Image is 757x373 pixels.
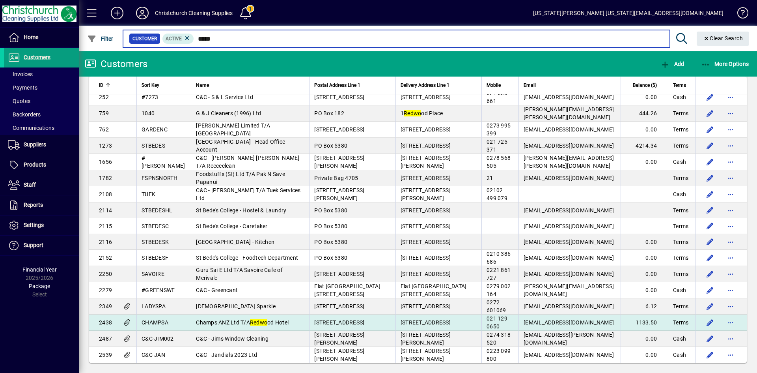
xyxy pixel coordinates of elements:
[673,302,688,310] span: Terms
[104,6,130,20] button: Add
[673,319,688,326] span: Terms
[524,303,614,309] span: [EMAIL_ADDRESS][DOMAIN_NAME]
[314,187,364,201] span: [STREET_ADDRESS][PERSON_NAME]
[621,122,668,138] td: 0.00
[724,204,737,217] button: More options
[704,332,716,345] button: Edit
[8,125,54,131] span: Communications
[673,222,688,230] span: Terms
[524,332,614,346] span: [EMAIL_ADDRESS][PERSON_NAME][DOMAIN_NAME]
[196,239,274,245] span: [GEOGRAPHIC_DATA] - Kitchen
[724,107,737,120] button: More options
[401,303,451,309] span: [STREET_ADDRESS]
[99,352,112,358] span: 2539
[99,81,103,90] span: ID
[697,32,750,46] button: Clear
[660,61,684,67] span: Add
[99,159,112,165] span: 1656
[314,271,364,277] span: [STREET_ADDRESS]
[673,270,688,278] span: Terms
[699,57,751,71] button: More Options
[401,319,451,326] span: [STREET_ADDRESS]
[401,187,451,201] span: [STREET_ADDRESS][PERSON_NAME]
[487,81,501,90] span: Mobile
[673,351,686,359] span: Cash
[621,234,668,250] td: 0.00
[401,126,451,133] span: [STREET_ADDRESS]
[487,187,507,201] span: 02102 499 079
[724,236,737,248] button: More options
[524,239,614,245] span: [EMAIL_ADDRESS][DOMAIN_NAME]
[401,175,451,181] span: [STREET_ADDRESS]
[487,139,507,153] span: 021 725 371
[401,239,451,245] span: [STREET_ADDRESS]
[8,71,33,77] span: Invoices
[314,126,364,133] span: [STREET_ADDRESS]
[24,242,43,248] span: Support
[487,348,511,362] span: 0223 099 800
[487,81,514,90] div: Mobile
[196,352,257,358] span: C&C - Jandials 2023 Ltd
[487,122,511,137] span: 0273 995 399
[196,267,283,281] span: Guru Sai E Ltd T/A Savoire Cafe of Merivale
[4,67,79,81] a: Invoices
[401,142,451,149] span: [STREET_ADDRESS]
[704,156,716,168] button: Edit
[196,187,300,201] span: C&C - [PERSON_NAME] T/A Tuek Services Ltd
[621,331,668,347] td: 0.00
[99,303,112,309] span: 2349
[87,36,114,42] span: Filter
[99,319,112,326] span: 2438
[401,94,451,100] span: [STREET_ADDRESS]
[524,126,614,133] span: [EMAIL_ADDRESS][DOMAIN_NAME]
[314,207,347,214] span: PO Box 5380
[524,94,614,100] span: [EMAIL_ADDRESS][DOMAIN_NAME]
[401,155,451,169] span: [STREET_ADDRESS][PERSON_NAME]
[196,255,298,261] span: St Bede's College - Foodtech Department
[487,283,511,297] span: 0279 002 164
[704,107,716,120] button: Edit
[724,332,737,345] button: More options
[314,239,347,245] span: PO Box 5380
[142,303,166,309] span: LADYSPA
[24,141,46,148] span: Suppliers
[401,255,451,261] span: [STREET_ADDRESS]
[704,220,716,232] button: Edit
[704,236,716,248] button: Edit
[704,204,716,217] button: Edit
[524,106,614,120] span: [PERSON_NAME][EMAIL_ADDRESS][PERSON_NAME][DOMAIN_NAME]
[724,300,737,313] button: More options
[4,175,79,195] a: Staff
[673,93,686,101] span: Cash
[621,154,668,170] td: 0.00
[401,348,451,362] span: [STREET_ADDRESS][PERSON_NAME]
[524,155,614,169] span: [PERSON_NAME][EMAIL_ADDRESS][PERSON_NAME][DOMAIN_NAME]
[524,271,614,277] span: [EMAIL_ADDRESS][DOMAIN_NAME]
[673,286,686,294] span: Cash
[99,336,112,342] span: 2487
[22,266,57,273] span: Financial Year
[142,287,175,293] span: #GREENSWE
[99,223,112,229] span: 2115
[24,34,38,40] span: Home
[701,61,749,67] span: More Options
[633,81,657,90] span: Balance ($)
[524,207,614,214] span: [EMAIL_ADDRESS][DOMAIN_NAME]
[4,216,79,235] a: Settings
[621,138,668,154] td: 4214.34
[704,349,716,361] button: Edit
[401,332,451,346] span: [STREET_ADDRESS][PERSON_NAME]
[621,282,668,298] td: 0.00
[533,7,723,19] div: [US_STATE][PERSON_NAME] [US_STATE][EMAIL_ADDRESS][DOMAIN_NAME]
[196,171,285,185] span: Foodstuffs (SI) Ltd T/A Pak N Save Papanui
[142,223,169,229] span: STBEDESC
[142,271,164,277] span: SAVOIRE
[724,123,737,136] button: More options
[524,255,614,261] span: [EMAIL_ADDRESS][DOMAIN_NAME]
[8,84,37,91] span: Payments
[99,94,109,100] span: 252
[724,284,737,296] button: More options
[162,34,194,44] mat-chip: Activation Status: Active
[673,142,688,150] span: Terms
[142,155,185,169] span: #[PERSON_NAME]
